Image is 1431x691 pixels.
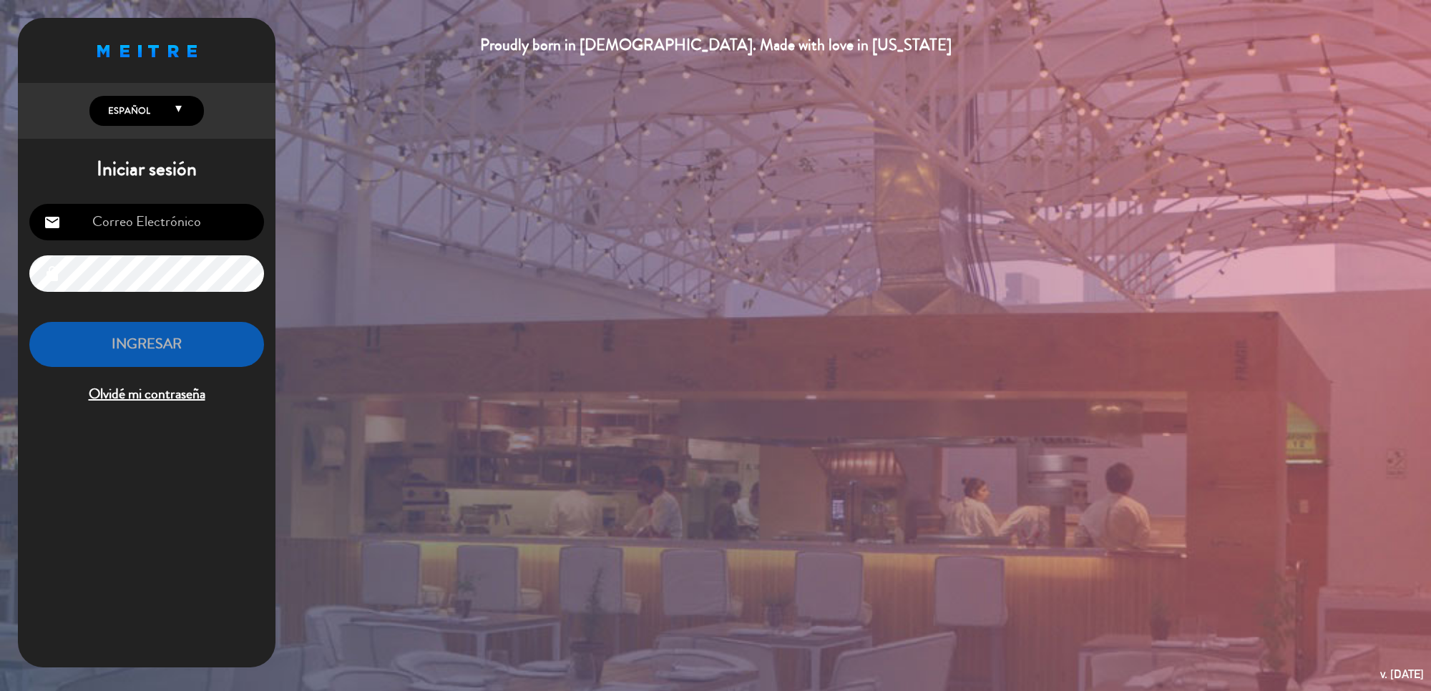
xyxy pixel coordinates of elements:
[1380,665,1424,684] div: v. [DATE]
[104,104,150,118] span: Español
[44,265,61,283] i: lock
[29,383,264,406] span: Olvidé mi contraseña
[29,204,264,240] input: Correo Electrónico
[29,322,264,367] button: INGRESAR
[18,157,275,182] h1: Iniciar sesión
[44,214,61,231] i: email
